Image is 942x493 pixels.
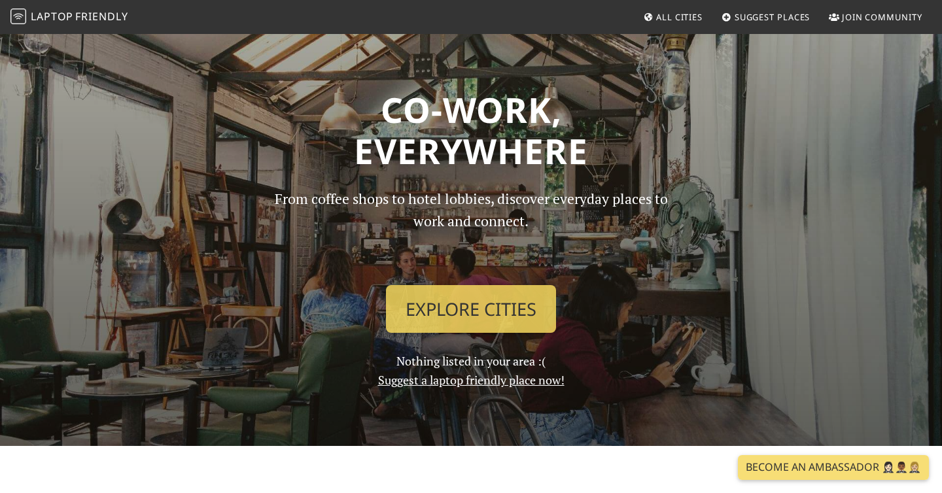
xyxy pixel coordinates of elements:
[638,5,708,29] a: All Cities
[738,455,929,480] a: Become an Ambassador 🤵🏻‍♀️🤵🏾‍♂️🤵🏼‍♀️
[47,89,895,172] h1: Co-work, Everywhere
[842,11,922,23] span: Join Community
[656,11,703,23] span: All Cities
[75,9,128,24] span: Friendly
[378,372,565,388] a: Suggest a laptop friendly place now!
[255,188,687,390] div: Nothing listed in your area :(
[735,11,811,23] span: Suggest Places
[716,5,816,29] a: Suggest Places
[824,5,928,29] a: Join Community
[263,188,679,275] p: From coffee shops to hotel lobbies, discover everyday places to work and connect.
[10,8,26,24] img: LaptopFriendly
[31,9,73,24] span: Laptop
[386,285,556,333] a: Explore Cities
[10,6,128,29] a: LaptopFriendly LaptopFriendly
